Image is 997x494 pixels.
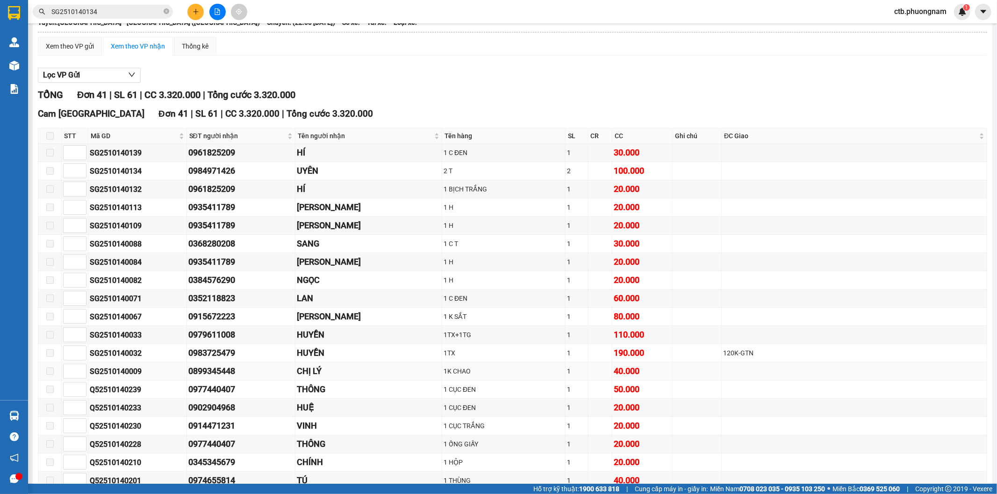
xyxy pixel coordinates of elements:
div: SG2510140033 [90,329,185,341]
div: 1 [567,330,586,340]
td: 0902904968 [187,399,295,417]
div: SANG [297,237,440,250]
div: Q52510140230 [90,420,185,432]
div: 0979611008 [188,328,294,341]
td: 0935411789 [187,198,295,217]
th: Tên hàng [442,128,566,144]
span: | [191,108,193,119]
td: HÍ [295,144,442,162]
div: SG2510140084 [90,256,185,268]
div: CHỊ LÝ [297,365,440,378]
div: 1 [567,293,586,303]
span: question-circle [10,432,19,441]
strong: 0708 023 035 - 0935 103 250 [739,485,825,493]
div: 20.000 [614,255,671,268]
span: SĐT người nhận [189,131,286,141]
strong: 1900 633 818 [579,485,619,493]
td: SG2510140113 [88,198,187,217]
div: 0974655814 [188,474,294,487]
div: SG2510140032 [90,347,185,359]
span: SL 61 [195,108,218,119]
div: 1K CHAO [444,366,564,376]
td: 0984971426 [187,162,295,180]
span: | [282,108,284,119]
div: SG2510140009 [90,366,185,377]
div: 0935411789 [188,219,294,232]
span: plus [193,8,199,15]
div: Q52510140210 [90,457,185,468]
div: Xem theo VP gửi [46,41,94,51]
div: 0935411789 [188,201,294,214]
td: SG2510140132 [88,180,187,198]
div: 2 [567,166,586,176]
div: 30.000 [614,237,671,250]
td: SG2510140067 [88,308,187,326]
td: SG2510140071 [88,289,187,308]
td: TÚ [295,472,442,490]
td: 0974655814 [187,472,295,490]
div: 100.000 [614,164,671,177]
span: Miền Bắc [832,484,900,494]
td: 0345345679 [187,453,295,472]
td: 0899345448 [187,362,295,381]
div: HUYỀN [297,328,440,341]
div: Q52510140233 [90,402,185,414]
td: THÔNG [295,381,442,399]
span: TỔNG [38,89,63,100]
div: SG2510140139 [90,147,185,159]
button: Lọc VP Gửi [38,68,141,83]
div: 0915672223 [188,310,294,323]
td: SG2510140082 [88,271,187,289]
div: 1 [567,457,586,467]
div: SG2510140067 [90,311,185,323]
div: THÔNG [297,438,440,451]
div: 40.000 [614,365,671,378]
span: | [626,484,628,494]
div: CHÍNH [297,456,440,469]
div: 1 ỐNG GIẤY [444,439,564,449]
div: 20.000 [614,419,671,432]
div: 1 [567,311,586,322]
div: VINH [297,419,440,432]
div: 120K-GTN [723,348,985,358]
img: warehouse-icon [9,61,19,71]
div: 1 CỤC ĐEN [444,402,564,413]
div: 1 [567,148,586,158]
button: file-add [209,4,226,20]
span: 1 [965,4,968,11]
div: LAN [297,292,440,305]
div: 0345345679 [188,456,294,469]
span: Tổng cước 3.320.000 [208,89,295,100]
td: VINH [295,417,442,435]
div: 30.000 [614,146,671,159]
div: 0352118823 [188,292,294,305]
td: Q52510140228 [88,435,187,453]
span: copyright [945,486,952,492]
div: 1 [567,439,586,449]
div: 20.000 [614,401,671,414]
span: | [907,484,908,494]
td: HUYỀN [295,344,442,362]
div: SG2510140132 [90,183,185,195]
span: Lọc VP Gửi [43,69,80,81]
div: 20.000 [614,219,671,232]
td: 0914471231 [187,417,295,435]
th: SL [566,128,588,144]
div: [PERSON_NAME] [297,310,440,323]
div: 20.000 [614,274,671,287]
div: 1 [567,184,586,194]
span: Cung cấp máy in - giấy in: [635,484,708,494]
span: Miền Nam [710,484,825,494]
div: 1 CỤC TRẮNG [444,421,564,431]
th: CC [612,128,673,144]
span: close-circle [164,8,169,14]
div: HUYỀN [297,346,440,360]
td: 0384576290 [187,271,295,289]
div: [PERSON_NAME] [297,201,440,214]
div: TÚ [297,474,440,487]
div: SG2510140082 [90,275,185,286]
div: 60.000 [614,292,671,305]
div: 1 [567,257,586,267]
div: 80.000 [614,310,671,323]
div: 1 H [444,257,564,267]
